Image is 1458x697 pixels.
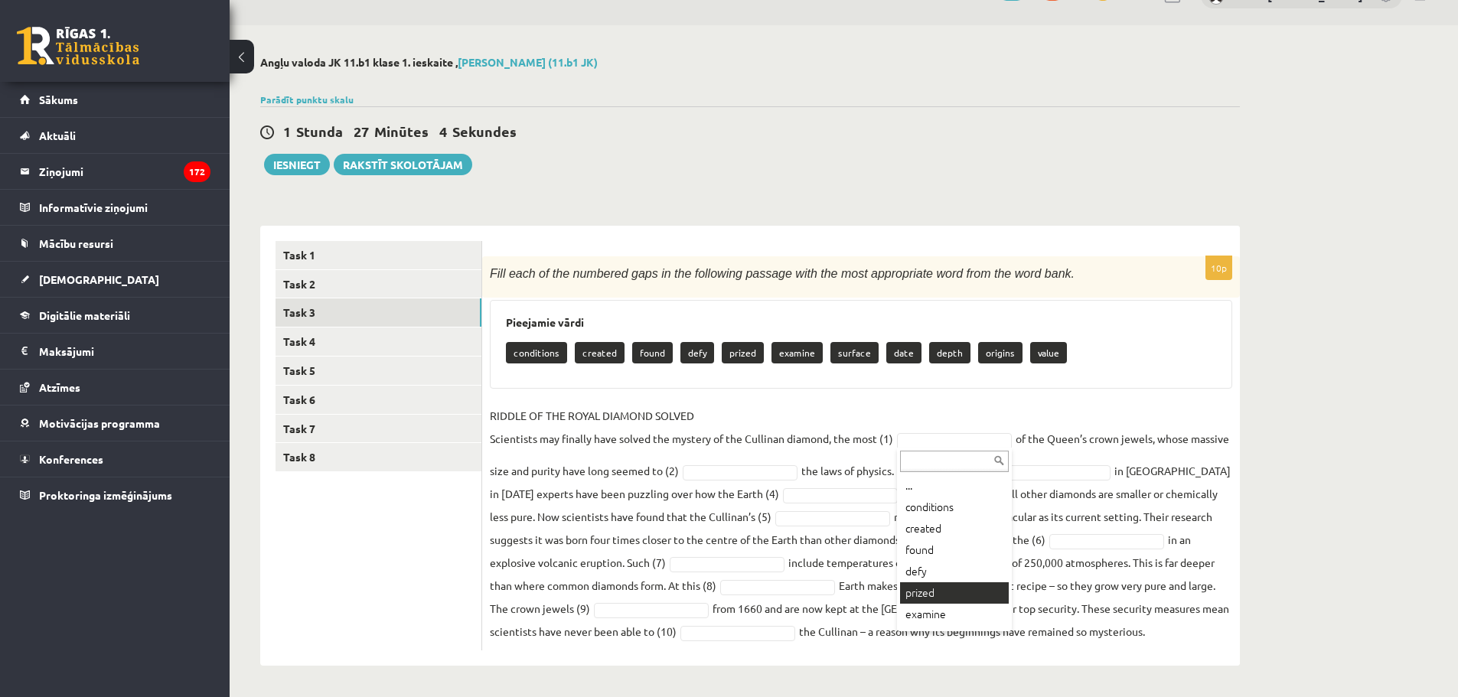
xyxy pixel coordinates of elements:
div: created [900,518,1009,539]
div: conditions [900,497,1009,518]
div: defy [900,561,1009,582]
div: prized [900,582,1009,604]
div: found [900,539,1009,561]
div: surface [900,625,1009,647]
div: ... [900,475,1009,497]
div: examine [900,604,1009,625]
